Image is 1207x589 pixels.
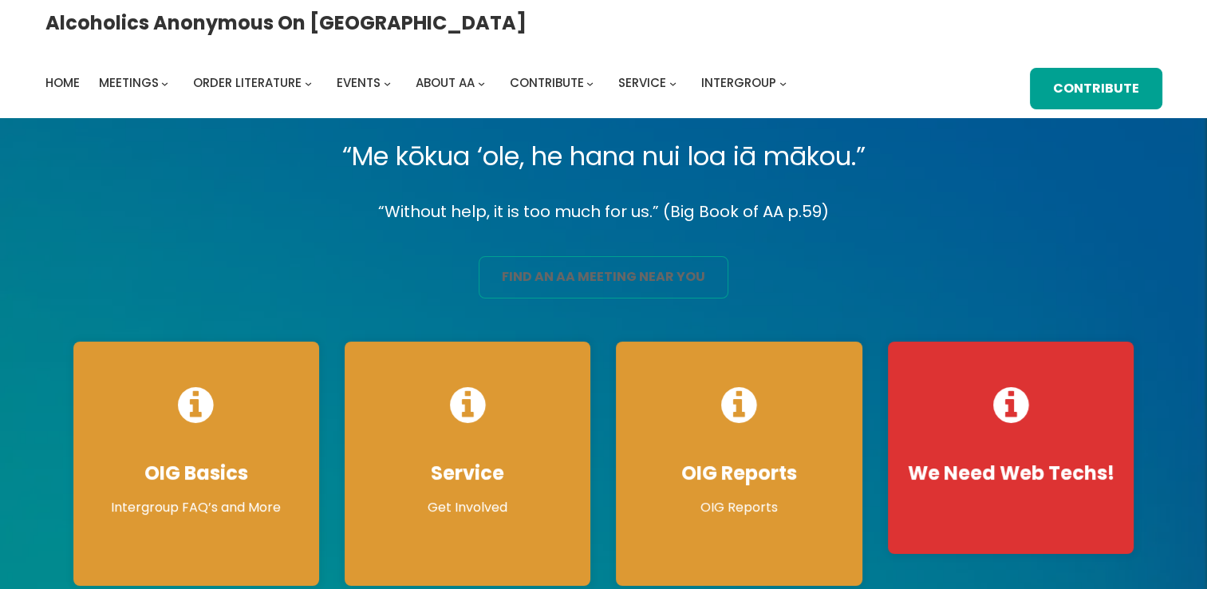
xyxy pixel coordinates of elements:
p: “Me kōkua ‘ole, he hana nui loa iā mākou.” [61,134,1147,179]
a: Events [337,72,381,94]
button: Meetings submenu [161,80,168,87]
span: Meetings [99,74,159,91]
a: find an aa meeting near you [479,256,728,298]
button: Intergroup submenu [779,80,787,87]
a: Contribute [510,72,584,94]
span: Intergroup [701,74,776,91]
a: About AA [416,72,475,94]
span: Service [618,74,666,91]
p: “Without help, it is too much for us.” (Big Book of AA p.59) [61,198,1147,226]
nav: Intergroup [45,72,792,94]
span: Contribute [510,74,584,91]
button: Order Literature submenu [305,80,312,87]
a: Intergroup [701,72,776,94]
p: Get Involved [361,498,574,517]
h4: Service [361,461,574,485]
a: Alcoholics Anonymous on [GEOGRAPHIC_DATA] [45,6,527,40]
span: Order Literature [193,74,302,91]
h4: OIG Basics [89,461,303,485]
h4: We Need Web Techs! [904,461,1118,485]
button: About AA submenu [478,80,485,87]
a: Home [45,72,80,94]
p: OIG Reports [632,498,846,517]
span: Home [45,74,80,91]
a: Contribute [1030,68,1162,110]
button: Contribute submenu [586,80,594,87]
button: Service submenu [669,80,676,87]
p: Intergroup FAQ’s and More [89,498,303,517]
button: Events submenu [384,80,391,87]
span: Events [337,74,381,91]
h4: OIG Reports [632,461,846,485]
a: Service [618,72,666,94]
span: About AA [416,74,475,91]
a: Meetings [99,72,159,94]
